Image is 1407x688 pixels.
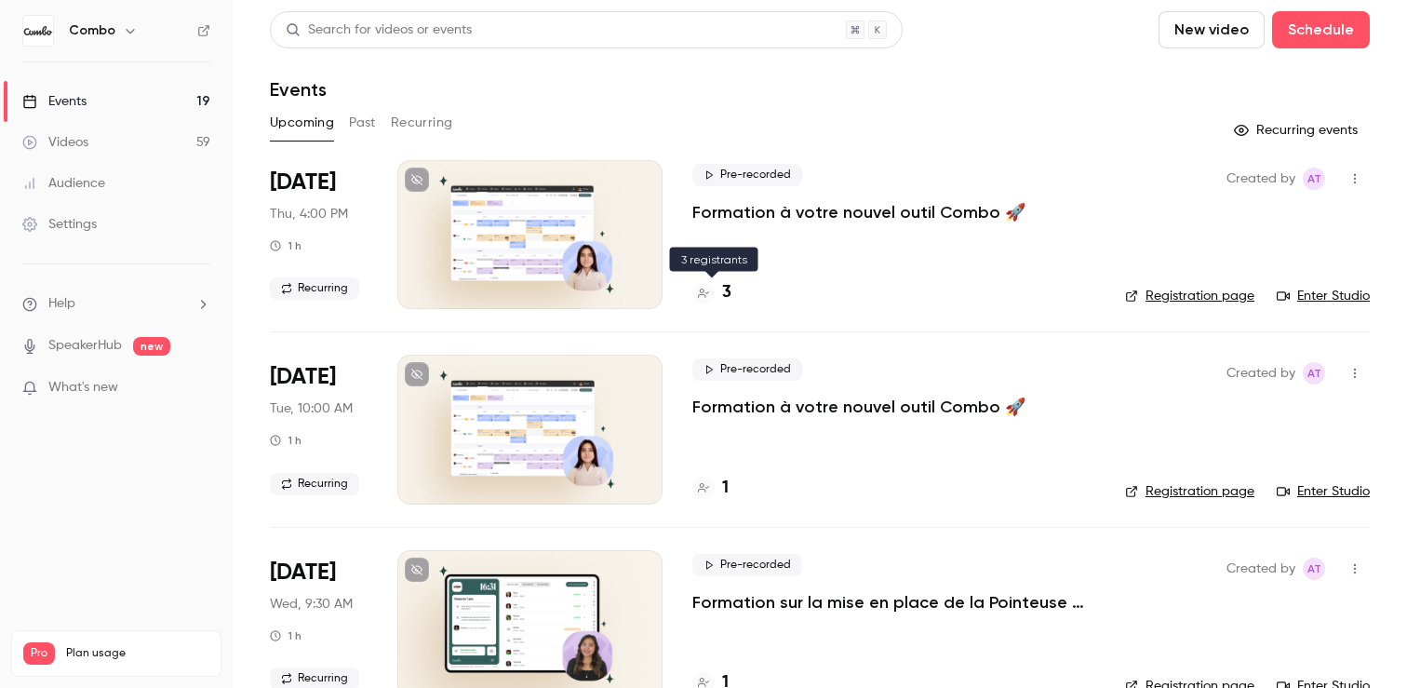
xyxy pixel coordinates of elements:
span: Created by [1226,362,1295,384]
span: [DATE] [270,362,336,392]
a: SpeakerHub [48,336,122,356]
h1: Events [270,78,327,101]
span: Created by [1226,168,1295,190]
div: Audience [22,174,105,193]
div: Settings [22,215,97,234]
span: Amandine Test [1303,168,1325,190]
span: Thu, 4:00 PM [270,205,348,223]
span: Help [48,294,75,314]
span: Pro [23,642,55,665]
button: Schedule [1272,11,1370,48]
span: Pre-recorded [692,358,802,381]
a: Enter Studio [1277,287,1370,305]
span: Pre-recorded [692,164,802,186]
span: What's new [48,378,118,398]
div: Aug 19 Tue, 10:00 AM (Europe/Paris) [270,355,368,504]
a: Formation sur la mise en place de la Pointeuse Combo 🚦 [692,591,1095,614]
a: Formation à votre nouvel outil Combo 🚀 [692,201,1025,223]
button: New video [1159,11,1265,48]
h4: 1 [722,476,729,501]
div: Events [22,92,87,111]
span: AT [1307,362,1321,384]
span: AT [1307,558,1321,580]
a: 1 [692,476,729,501]
a: Formation à votre nouvel outil Combo 🚀 [692,396,1025,418]
span: Recurring [270,277,359,300]
div: Search for videos or events [286,20,472,40]
button: Recurring events [1226,115,1370,145]
button: Recurring [391,108,453,138]
span: Tue, 10:00 AM [270,399,353,418]
button: Past [349,108,376,138]
span: Plan usage [66,646,209,661]
a: Enter Studio [1277,482,1370,501]
a: 3 [692,280,731,305]
span: Wed, 9:30 AM [270,595,353,614]
span: [DATE] [270,558,336,587]
button: Upcoming [270,108,334,138]
h4: 3 [722,280,731,305]
div: Videos [22,133,88,152]
span: Pre-recorded [692,554,802,576]
span: Amandine Test [1303,362,1325,384]
a: Registration page [1125,482,1254,501]
li: help-dropdown-opener [22,294,210,314]
span: new [133,337,170,356]
div: Aug 14 Thu, 4:00 PM (Europe/Paris) [270,160,368,309]
span: Recurring [270,473,359,495]
a: Registration page [1125,287,1254,305]
span: Amandine Test [1303,558,1325,580]
span: [DATE] [270,168,336,197]
div: 1 h [270,238,301,253]
span: AT [1307,168,1321,190]
h6: Combo [69,21,115,40]
img: Combo [23,16,53,46]
span: Created by [1226,558,1295,580]
div: 1 h [270,628,301,643]
div: 1 h [270,433,301,448]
